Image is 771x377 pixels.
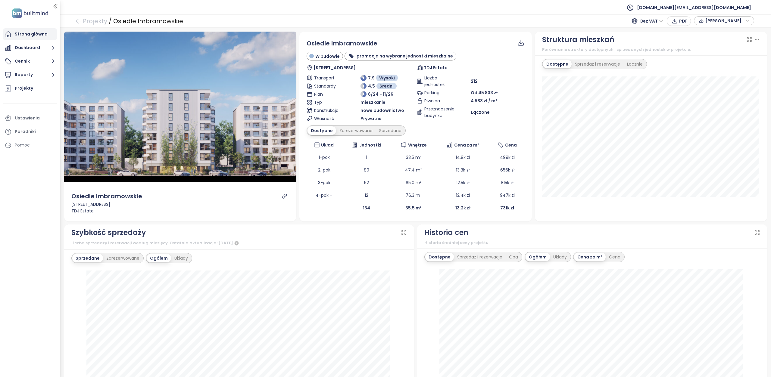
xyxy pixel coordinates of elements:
div: / [109,16,112,26]
div: Zarezerwowane [103,254,143,262]
b: 55.5 m² [405,205,422,211]
span: Średni [379,83,394,89]
div: Układy [550,253,570,261]
span: Wysoki [379,75,395,81]
div: Dostępne [307,126,336,135]
td: 12 [342,189,391,202]
td: 33.5 m² [391,151,436,164]
div: Strona główna [15,30,48,38]
span: Cena za m² [454,142,479,148]
img: logo [10,7,50,20]
b: promocja na wybrane jednostki mieszkalne [357,53,453,59]
div: Cena [606,253,624,261]
span: 499k zł [500,154,515,160]
div: Sprzedane [376,126,405,135]
td: 89 [342,164,391,176]
a: arrow-left Projekty [75,16,107,26]
span: TDJ Estate [424,64,448,71]
span: Cena [505,142,517,148]
button: Raporty [3,69,57,81]
span: Bez VAT [640,17,663,26]
span: Parking [424,89,451,96]
div: Ogółem [526,253,550,261]
div: Ustawienia [15,114,40,122]
a: link [282,193,287,199]
span: Piwnica [424,97,451,104]
td: 3-pok [307,176,342,189]
span: Układ [321,142,334,148]
div: Sprzedaż i rezerwacje [572,60,623,68]
span: [DOMAIN_NAME][EMAIL_ADDRESS][DOMAIN_NAME] [637,0,751,15]
button: Cennik [3,55,57,67]
span: 13.8k zł [456,167,470,173]
span: mieszkanie [361,99,385,106]
a: Strona główna [3,28,57,40]
span: nowe budownictwo [361,107,404,114]
span: 212 [471,78,478,85]
span: 4.5 [368,83,375,89]
span: Prywatne [361,115,382,122]
div: Ogółem [147,254,171,262]
div: Sprzedaż i rezerwacje [454,253,506,261]
button: PDF [667,16,691,26]
span: 12.4k zł [456,192,470,198]
span: PDF [679,18,688,24]
span: 4 583 zł / m² [471,97,497,104]
a: Poradniki [3,126,57,138]
span: 7.9 [368,75,375,81]
div: Osiedle Imbramowskie [113,16,183,26]
span: W budowie [315,53,340,60]
span: [PERSON_NAME] [705,16,744,25]
div: Sprzedane [72,254,103,262]
div: TDJ Estate [71,208,289,214]
div: Osiedle Imbramowskie [71,192,142,201]
div: Układy [171,254,191,262]
div: Poradniki [15,128,36,135]
td: 52 [342,176,391,189]
button: Dashboard [3,42,57,54]
span: Własność [314,115,341,122]
td: 47.4 m² [391,164,436,176]
span: Typ [314,99,341,106]
b: 154 [363,205,370,211]
div: Cena za m² [574,253,606,261]
span: Osiedle Imbramowskie [307,39,377,48]
span: 14.9k zł [456,154,470,160]
div: Szybkość sprzedaży [71,227,146,238]
span: Od 45 833 zł [471,90,498,96]
td: 65.0 m² [391,176,436,189]
td: 2-pok [307,164,342,176]
div: Struktura mieszkań [542,34,614,45]
td: 1-pok [307,151,342,164]
span: 947k zł [500,192,515,198]
div: Pomoc [15,141,30,149]
span: Jednostki [359,142,381,148]
a: Ustawienia [3,112,57,124]
span: arrow-left [75,18,81,24]
div: Porównanie struktury dostępnych i sprzedanych jednostek w projekcie. [542,47,760,53]
div: Historia cen [424,227,468,238]
td: 1 [342,151,391,164]
td: 4-pok + [307,189,342,202]
a: Projekty [3,82,57,94]
div: button [697,16,751,25]
span: Liczba jednostek [424,75,451,88]
span: 815k zł [501,180,513,186]
div: Historia średniej ceny projektu. [424,240,760,246]
div: Dostępne [543,60,572,68]
div: Łącznie [623,60,646,68]
span: Transport [314,75,341,81]
div: Projekty [15,85,33,92]
span: Standardy [314,83,341,89]
span: 656k zł [500,167,514,173]
div: [STREET_ADDRESS] [71,201,289,208]
div: Oba [506,253,521,261]
span: [STREET_ADDRESS] [314,64,356,71]
div: Pomoc [3,139,57,151]
span: 6/24 - 11/26 [368,91,393,97]
div: Dostępne [425,253,454,261]
td: 76.3 m² [391,189,436,202]
span: Łączone [471,109,490,116]
div: Zarezerwowane [336,126,376,135]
